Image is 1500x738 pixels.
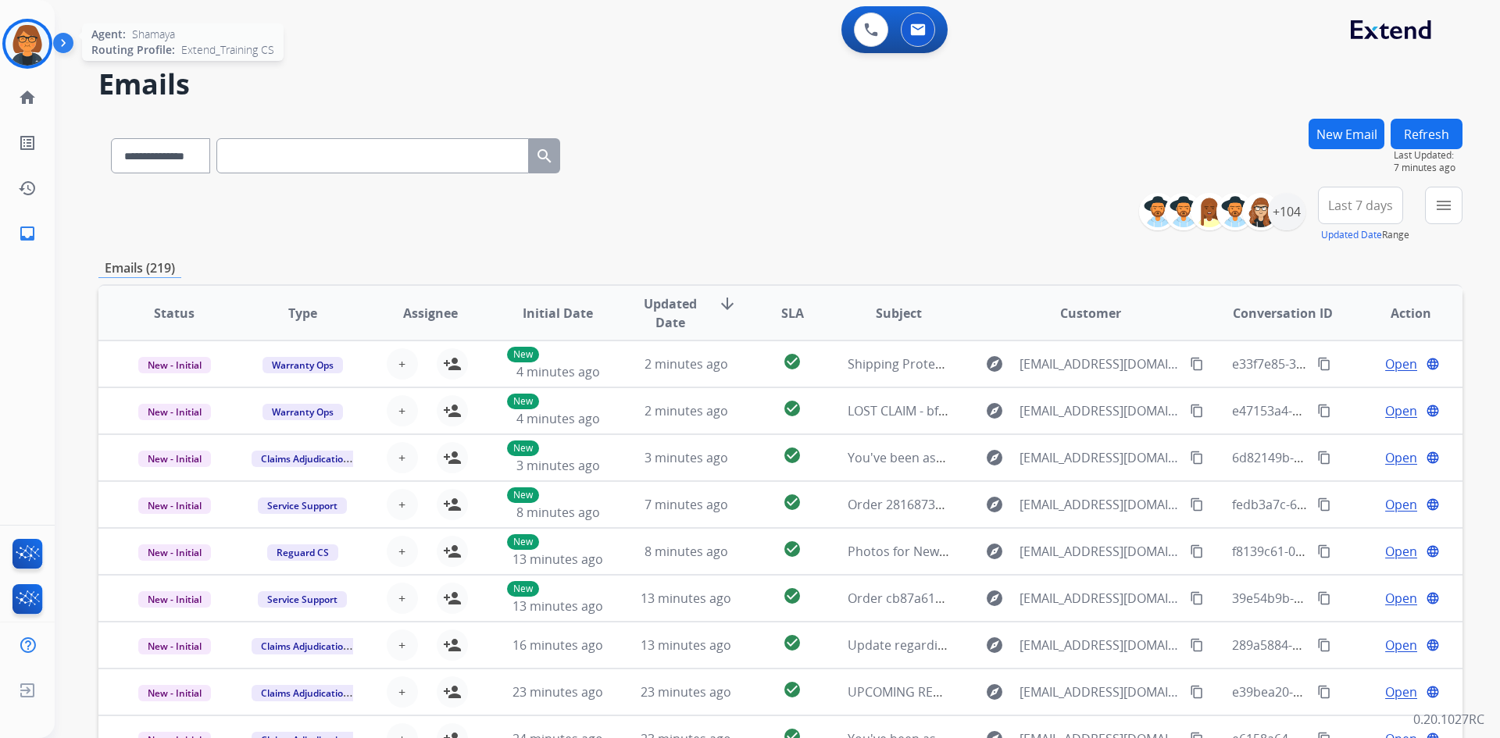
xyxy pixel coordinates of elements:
[1426,544,1440,558] mat-icon: language
[252,638,359,654] span: Claims Adjudication
[387,676,418,708] button: +
[1394,149,1462,162] span: Last Updated:
[507,581,539,597] p: New
[1020,401,1180,420] span: [EMAIL_ADDRESS][DOMAIN_NAME]
[507,394,539,409] p: New
[267,544,338,561] span: Reguard CS
[398,401,405,420] span: +
[512,597,603,615] span: 13 minutes ago
[398,636,405,654] span: +
[443,355,462,373] mat-icon: person_add
[138,685,211,701] span: New - Initial
[645,355,728,373] span: 2 minutes ago
[783,540,802,558] mat-icon: check_circle
[985,589,1004,608] mat-icon: explore
[1426,497,1440,512] mat-icon: language
[387,489,418,520] button: +
[1190,451,1204,465] mat-icon: content_copy
[443,542,462,561] mat-icon: person_add
[1020,589,1180,608] span: [EMAIL_ADDRESS][DOMAIN_NAME]
[1233,304,1333,323] span: Conversation ID
[512,683,603,701] span: 23 minutes ago
[1232,543,1472,560] span: f8139c61-0684-4dc8-b59a-dbd935aca2d7
[1317,685,1331,699] mat-icon: content_copy
[1190,544,1204,558] mat-icon: content_copy
[1318,187,1403,224] button: Last 7 days
[641,636,731,654] span: 13 minutes ago
[848,402,1159,419] span: LOST CLAIM - bfe0808f-fae5-43d3-84e6-1e94e79aa0a9
[783,352,802,371] mat-icon: check_circle
[387,348,418,380] button: +
[1413,710,1484,729] p: 0.20.1027RC
[783,493,802,512] mat-icon: check_circle
[398,589,405,608] span: +
[181,42,274,58] span: Extend_Training CS
[18,88,37,107] mat-icon: home
[641,683,731,701] span: 23 minutes ago
[516,457,600,474] span: 3 minutes ago
[783,680,802,699] mat-icon: check_circle
[512,636,603,654] span: 16 minutes ago
[985,495,1004,514] mat-icon: explore
[1020,448,1180,467] span: [EMAIL_ADDRESS][DOMAIN_NAME]
[876,304,922,323] span: Subject
[1426,591,1440,605] mat-icon: language
[252,451,359,467] span: Claims Adjudication
[1232,590,1478,607] span: 39e54b9b-41be-4b67-9531-ad0837b5191b
[443,589,462,608] mat-icon: person_add
[1309,119,1384,149] button: New Email
[138,404,211,420] span: New - Initial
[138,357,211,373] span: New - Initial
[848,543,1036,560] span: Photos for New Claim on [DATE]
[985,355,1004,373] mat-icon: explore
[1426,638,1440,652] mat-icon: language
[848,449,1334,466] span: You've been assigned a new service order: fda737d9-8902-4348-8df6-21f665091d3a
[1020,683,1180,701] span: [EMAIL_ADDRESS][DOMAIN_NAME]
[1434,196,1453,215] mat-icon: menu
[1317,638,1331,652] mat-icon: content_copy
[5,22,49,66] img: avatar
[132,27,175,42] span: Shamaya
[985,683,1004,701] mat-icon: explore
[1232,496,1464,513] span: fedb3a7c-61b4-4927-9fdf-bde845f03124
[985,401,1004,420] mat-icon: explore
[138,497,211,514] span: New - Initial
[718,294,737,313] mat-icon: arrow_downward
[98,258,181,278] p: Emails (219)
[138,544,211,561] span: New - Initial
[783,446,802,465] mat-icon: check_circle
[645,402,728,419] span: 2 minutes ago
[1020,636,1180,654] span: [EMAIL_ADDRESS][DOMAIN_NAME]
[403,304,458,323] span: Assignee
[535,147,554,166] mat-icon: search
[848,590,1117,607] span: Order cb87a61c-d8ad-4ff9-9604-60b06fbfa453
[1334,286,1462,340] th: Action
[1190,591,1204,605] mat-icon: content_copy
[1232,636,1469,654] span: 289a5884-2a3d-4099-b969-4e1935bf2f57
[443,495,462,514] mat-icon: person_add
[635,294,706,332] span: Updated Date
[18,224,37,243] mat-icon: inbox
[1190,404,1204,418] mat-icon: content_copy
[783,633,802,652] mat-icon: check_circle
[507,347,539,362] p: New
[398,448,405,467] span: +
[1385,495,1417,514] span: Open
[516,410,600,427] span: 4 minutes ago
[1385,448,1417,467] span: Open
[781,304,804,323] span: SLA
[1426,451,1440,465] mat-icon: language
[645,496,728,513] span: 7 minutes ago
[1232,355,1468,373] span: e33f7e85-3ace-4da1-a244-4fde754be5ea
[398,495,405,514] span: +
[848,355,1087,373] span: Shipping Protection Plan Invc# 37053172
[138,638,211,654] span: New - Initial
[507,534,539,550] p: New
[443,636,462,654] mat-icon: person_add
[1317,357,1331,371] mat-icon: content_copy
[387,629,418,661] button: +
[985,448,1004,467] mat-icon: explore
[1317,497,1331,512] mat-icon: content_copy
[1426,685,1440,699] mat-icon: language
[262,404,343,420] span: Warranty Ops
